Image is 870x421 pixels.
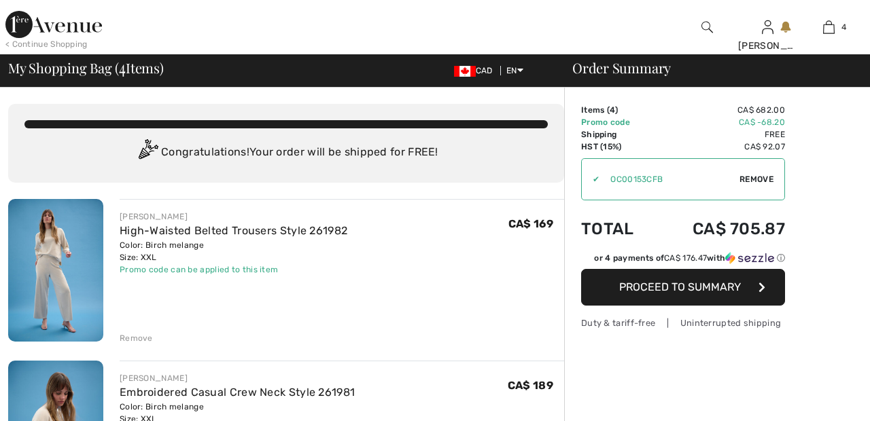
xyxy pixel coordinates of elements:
a: High-Waisted Belted Trousers Style 261982 [120,224,347,237]
span: 4 [841,21,846,33]
span: Remove [739,173,773,185]
span: My Shopping Bag ( Items) [8,61,164,75]
div: Remove [120,332,153,344]
div: < Continue Shopping [5,38,88,50]
span: 4 [119,58,126,75]
span: Proceed to Summary [619,280,741,293]
img: Sezzle [725,252,774,264]
input: Promo code [599,159,739,200]
div: [PERSON_NAME] [120,372,355,384]
div: [PERSON_NAME] [120,210,347,223]
img: Congratulation2.svg [134,139,161,166]
td: CA$ 705.87 [655,206,785,252]
td: Free [655,128,785,141]
td: Items ( ) [581,104,655,116]
div: Order Summary [556,61,862,75]
td: CA$ -68.20 [655,116,785,128]
a: 4 [799,19,858,35]
button: Proceed to Summary [581,269,785,306]
div: Duty & tariff-free | Uninterrupted shipping [581,316,785,329]
img: My Info [762,19,773,35]
td: HST (15%) [581,141,655,153]
span: CAD [454,66,498,75]
td: Total [581,206,655,252]
span: CA$ 176.47 [664,253,707,263]
img: High-Waisted Belted Trousers Style 261982 [8,199,103,342]
img: My Bag [823,19,835,35]
div: Color: Birch melange Size: XXL [120,239,347,263]
img: search the website [701,19,713,35]
a: Sign In [762,20,773,33]
div: [PERSON_NAME] [738,39,798,53]
div: or 4 payments ofCA$ 176.47withSezzle Click to learn more about Sezzle [581,252,785,269]
span: 4 [610,105,615,115]
span: CA$ 169 [508,217,553,230]
a: Embroidered Casual Crew Neck Style 261981 [120,386,355,399]
span: CA$ 189 [508,379,553,392]
td: Promo code [581,116,655,128]
div: ✔ [582,173,599,185]
td: CA$ 682.00 [655,104,785,116]
img: 1ère Avenue [5,11,102,38]
div: Promo code can be applied to this item [120,263,347,276]
td: Shipping [581,128,655,141]
img: Canadian Dollar [454,66,476,77]
div: Congratulations! Your order will be shipped for FREE! [24,139,548,166]
div: or 4 payments of with [594,252,785,264]
span: EN [506,66,523,75]
td: CA$ 92.07 [655,141,785,153]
